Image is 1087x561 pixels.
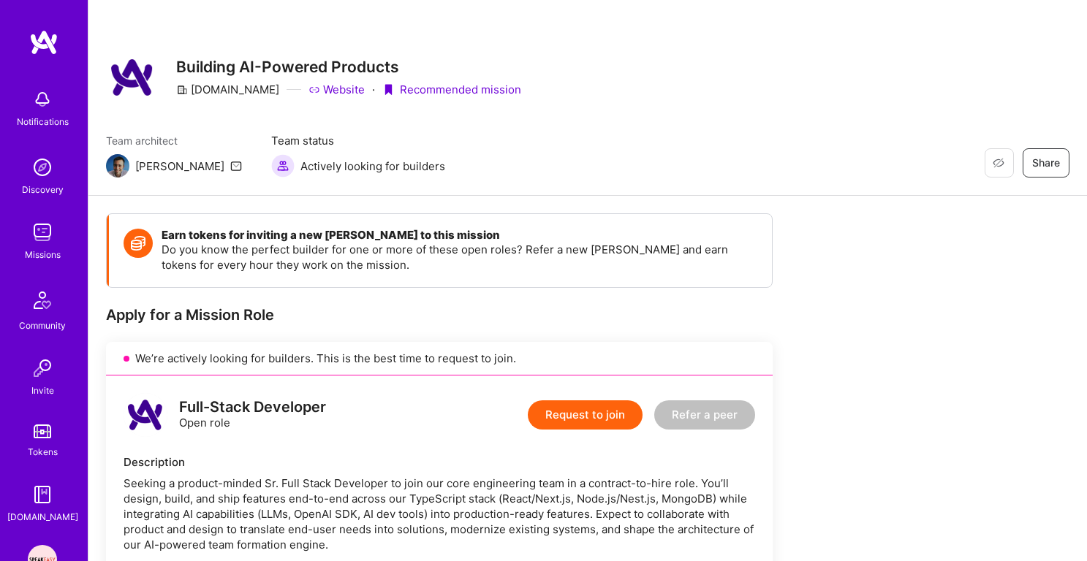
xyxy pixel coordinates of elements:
p: Do you know the perfect builder for one or more of these open roles? Refer a new [PERSON_NAME] an... [162,242,757,272]
div: [PERSON_NAME] [135,159,224,174]
button: Request to join [528,400,643,430]
img: Community [25,283,60,318]
div: Invite [31,383,54,398]
i: icon PurpleRibbon [382,84,394,96]
div: Recommended mission [382,82,521,97]
img: Token icon [124,229,153,258]
button: Refer a peer [654,400,755,430]
img: logo [29,29,58,56]
div: [DOMAIN_NAME] [7,509,78,524]
span: Team architect [106,133,242,148]
img: tokens [34,424,51,438]
i: icon EyeClosed [993,157,1004,169]
img: bell [28,85,57,114]
h4: Earn tokens for inviting a new [PERSON_NAME] to this mission [162,229,757,242]
span: Actively looking for builders [300,159,445,174]
div: Full-Stack Developer [179,400,326,415]
div: Missions [25,247,61,262]
div: Notifications [17,114,69,129]
div: Discovery [22,182,64,197]
img: Team Architect [106,154,129,178]
span: Team status [271,133,445,148]
div: Tokens [28,444,58,459]
a: Website [308,82,365,97]
img: Invite [28,354,57,383]
span: Share [1032,156,1060,170]
img: teamwork [28,218,57,247]
img: Actively looking for builders [271,154,295,178]
div: Open role [179,400,326,430]
div: · [372,82,375,97]
div: Apply for a Mission Role [106,305,773,324]
img: Company Logo [106,51,159,104]
img: guide book [28,480,57,509]
div: Description [124,454,755,470]
div: [DOMAIN_NAME] [176,82,279,97]
h3: Building AI-Powered Products [176,58,521,76]
i: icon CompanyGray [176,84,188,96]
div: Community [19,318,66,333]
i: icon Mail [230,160,242,172]
button: Share [1023,148,1069,178]
img: discovery [28,153,57,182]
div: We’re actively looking for builders. This is the best time to request to join. [106,342,773,375]
img: logo [124,393,167,437]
